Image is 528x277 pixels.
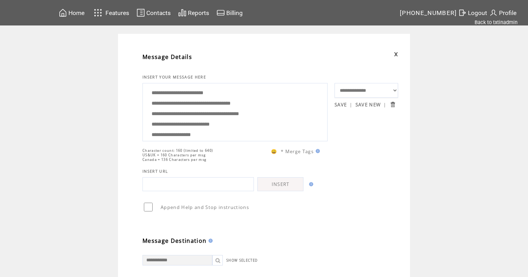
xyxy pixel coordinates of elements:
[135,7,172,18] a: Contacts
[489,8,498,17] img: profile.svg
[457,7,488,18] a: Logout
[488,7,518,18] a: Profile
[188,9,209,16] span: Reports
[314,149,320,153] img: help.gif
[257,177,303,191] a: INSERT
[383,102,386,108] span: |
[92,7,104,18] img: features.svg
[142,53,192,61] span: Message Details
[206,239,213,243] img: help.gif
[142,75,206,80] span: INSERT YOUR MESSAGE HERE
[142,157,206,162] span: Canada = 136 Characters per msg
[271,148,277,155] span: 😀
[178,8,186,17] img: chart.svg
[142,237,206,245] span: Message Destination
[226,9,243,16] span: Billing
[59,8,67,17] img: home.svg
[458,8,467,17] img: exit.svg
[335,102,347,108] a: SAVE
[468,9,487,16] span: Logout
[177,7,210,18] a: Reports
[137,8,145,17] img: contacts.svg
[217,8,225,17] img: creidtcard.svg
[105,9,129,16] span: Features
[91,6,130,20] a: Features
[226,258,258,263] a: SHOW SELECTED
[307,182,313,186] img: help.gif
[146,9,171,16] span: Contacts
[215,7,244,18] a: Billing
[161,204,249,210] span: Append Help and Stop instructions
[400,9,457,16] span: [PHONE_NUMBER]
[350,102,352,108] span: |
[142,169,168,174] span: INSERT URL
[389,101,396,108] input: Submit
[499,9,516,16] span: Profile
[355,102,381,108] a: SAVE NEW
[142,148,213,153] span: Character count: 160 (limited to 640)
[475,19,518,25] a: Back to txtinadmin
[68,9,85,16] span: Home
[281,148,314,155] span: * Merge Tags
[142,153,206,157] span: US&UK = 160 Characters per msg
[58,7,86,18] a: Home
